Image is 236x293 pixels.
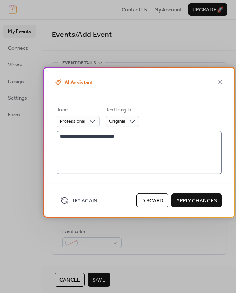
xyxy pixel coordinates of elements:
button: Apply Changes [171,193,222,207]
div: Tone [57,106,98,114]
div: Text length [106,106,138,114]
button: Discard [136,193,168,207]
span: Try Again [72,197,98,205]
span: Apply Changes [176,197,217,205]
span: Discard [141,197,164,205]
button: Try Again [57,194,101,207]
span: AI Assistant [53,78,93,87]
span: Professional [60,117,85,126]
span: Original [109,117,125,126]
